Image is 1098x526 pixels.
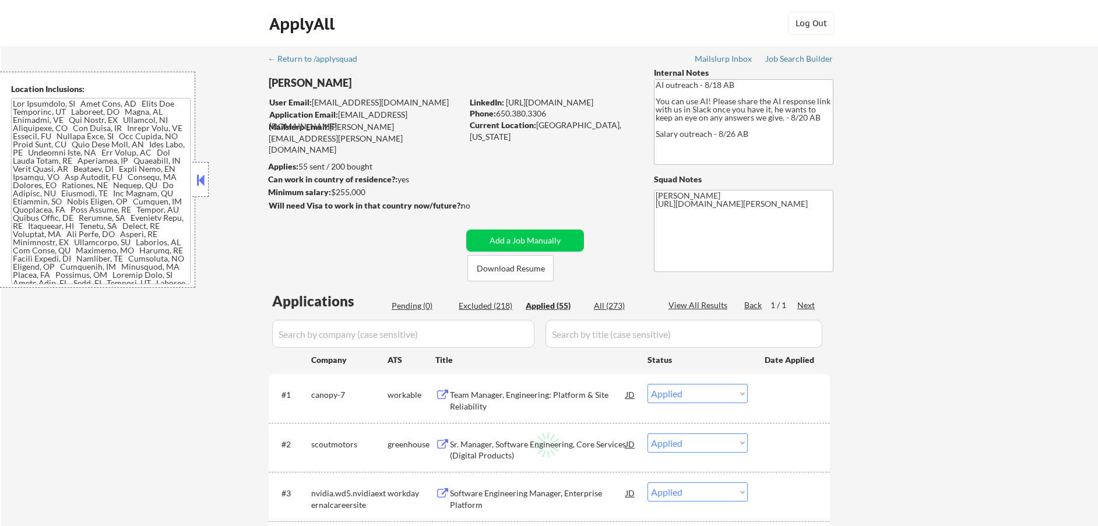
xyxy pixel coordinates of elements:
div: nvidia.wd5.nvidiaexternalcareersite [311,488,388,510]
div: [GEOGRAPHIC_DATA], [US_STATE] [470,119,635,142]
div: workday [388,488,435,499]
div: Mailslurp Inbox [695,55,753,63]
div: Applications [272,294,388,308]
div: [EMAIL_ADDRESS][DOMAIN_NAME] [269,97,462,108]
div: 650.380.3306 [470,108,635,119]
strong: Application Email: [269,110,338,119]
div: Team Manager, Engineering: Platform & Site Reliability [450,389,626,412]
div: ← Return to /applysquad [268,55,368,63]
div: #3 [281,488,302,499]
a: Mailslurp Inbox [695,54,753,66]
div: #1 [281,389,302,401]
div: Next [797,299,816,311]
div: Sr. Manager, Software Engineering, Core Services (Digital Products) [450,439,626,461]
div: #2 [281,439,302,450]
div: [PERSON_NAME][EMAIL_ADDRESS][PERSON_NAME][DOMAIN_NAME] [269,121,462,156]
div: $255,000 [268,186,462,198]
div: Applied (55) [526,300,584,312]
div: Back [744,299,763,311]
div: JD [625,384,636,405]
strong: Minimum salary: [268,187,331,197]
div: Date Applied [765,354,816,366]
strong: LinkedIn: [470,97,504,107]
div: JD [625,433,636,454]
strong: Mailslurp Email: [269,122,329,132]
div: scoutmotors [311,439,388,450]
strong: Current Location: [470,120,536,130]
div: Job Search Builder [765,55,833,63]
div: Squad Notes [654,174,833,185]
div: workable [388,389,435,401]
div: Internal Notes [654,67,833,79]
div: greenhouse [388,439,435,450]
a: [URL][DOMAIN_NAME] [506,97,593,107]
div: [EMAIL_ADDRESS][DOMAIN_NAME] [269,109,462,132]
div: no [461,200,494,211]
input: Search by title (case sensitive) [546,320,822,348]
div: Software Engineering Manager, Enterprise Platform [450,488,626,510]
button: Add a Job Manually [466,230,584,252]
div: Title [435,354,636,366]
strong: Phone: [470,108,496,118]
button: Log Out [788,12,835,35]
div: Status [647,349,748,370]
a: Job Search Builder [765,54,833,66]
strong: Can work in country of residence?: [268,174,397,184]
div: All (273) [594,300,652,312]
strong: Will need Visa to work in that country now/future?: [269,200,463,210]
strong: User Email: [269,97,312,107]
div: Excluded (218) [459,300,517,312]
div: ATS [388,354,435,366]
div: View All Results [668,299,731,311]
div: ApplyAll [269,14,338,34]
div: 55 sent / 200 bought [268,161,462,172]
strong: Applies: [268,161,298,171]
div: Pending (0) [392,300,450,312]
div: JD [625,482,636,503]
button: Download Resume [467,255,554,281]
div: canopy-7 [311,389,388,401]
div: Company [311,354,388,366]
a: ← Return to /applysquad [268,54,368,66]
div: yes [268,174,459,185]
div: [PERSON_NAME] [269,76,508,90]
input: Search by company (case sensitive) [272,320,534,348]
div: Location Inclusions: [11,83,191,95]
div: 1 / 1 [770,299,797,311]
